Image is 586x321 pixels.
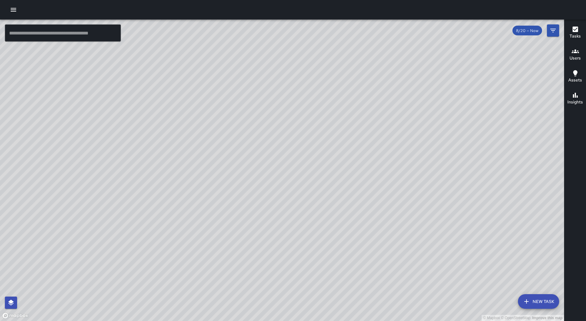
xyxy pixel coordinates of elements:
button: Filters [547,24,559,37]
h6: Tasks [570,33,581,40]
h6: Users [570,55,581,62]
button: Tasks [564,22,586,44]
h6: Assets [568,77,582,84]
button: Users [564,44,586,66]
span: 8/20 — Now [512,28,542,33]
button: New Task [518,294,559,309]
button: Insights [564,88,586,110]
button: Assets [564,66,586,88]
h6: Insights [567,99,583,106]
